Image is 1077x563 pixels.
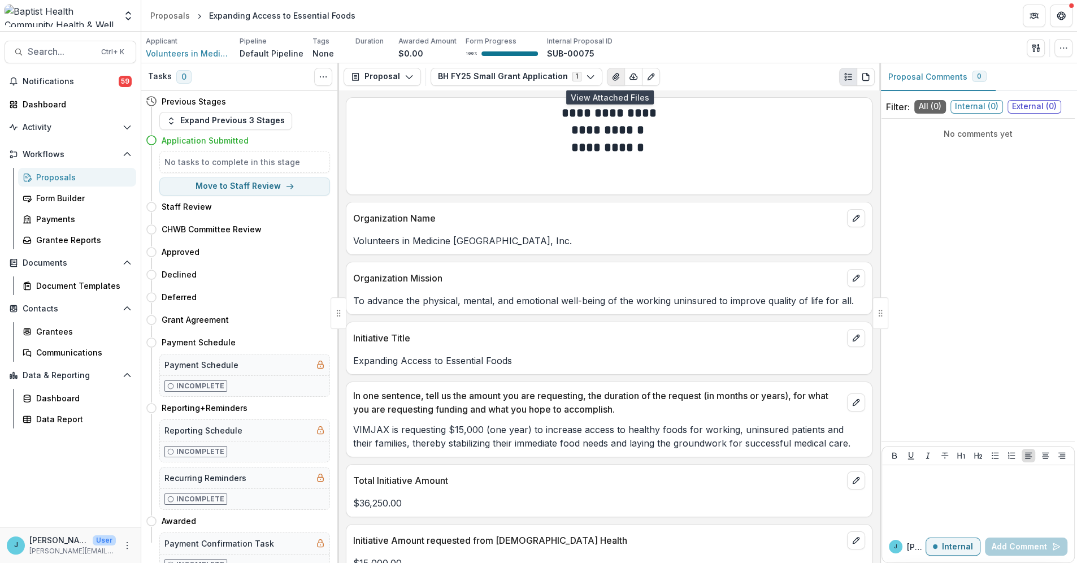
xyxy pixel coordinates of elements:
span: 0 [977,72,982,80]
h4: Declined [162,268,197,280]
button: Get Help [1050,5,1072,27]
h4: CHWB Committee Review [162,223,262,235]
h4: Grant Agreement [162,314,229,326]
span: Activity [23,123,118,132]
p: Form Progress [466,36,516,46]
a: Communications [18,343,136,362]
p: None [312,47,334,59]
button: Expand Previous 3 Stages [159,112,292,130]
h5: Recurring Reminders [164,472,246,484]
nav: breadcrumb [146,7,360,24]
button: Heading 1 [954,449,968,462]
span: Documents [23,258,118,268]
div: Jennifer [14,542,18,549]
button: Add Comment [985,538,1067,556]
p: VIMJAX is requesting $15,000 (one year) to increase access to healthy foods for working, uninsure... [353,423,865,450]
button: View Attached Files [607,68,625,86]
button: Proposal [344,68,421,86]
a: Data Report [18,410,136,428]
p: No comments yet [886,128,1070,140]
h5: Payment Confirmation Task [164,538,274,549]
button: Open Activity [5,118,136,136]
button: Open Workflows [5,145,136,163]
div: Data Report [36,413,127,425]
button: edit [847,393,865,412]
div: Grantee Reports [36,234,127,246]
h4: Awarded [162,515,196,527]
span: Workflows [23,150,118,159]
h5: Reporting Schedule [164,425,242,436]
div: Ctrl + K [99,46,127,58]
h5: Payment Schedule [164,359,238,371]
button: Heading 2 [971,449,985,462]
p: Filter: [886,100,910,114]
p: Tags [312,36,329,46]
p: $36,250.00 [353,496,865,510]
button: PDF view [857,68,875,86]
p: Initiative Amount requested from [DEMOGRAPHIC_DATA] Health [353,534,843,547]
p: Internal Proposal ID [547,36,613,46]
a: Proposals [18,168,136,187]
button: Internal [926,538,980,556]
a: Form Builder [18,189,136,207]
p: In one sentence, tell us the amount you are requesting, the duration of the request (in months or... [353,389,843,416]
span: Search... [28,46,94,57]
h4: Reporting+Reminders [162,402,247,414]
h4: Application Submitted [162,135,249,146]
div: Payments [36,213,127,225]
div: Grantees [36,326,127,337]
button: Proposal Comments [879,63,996,91]
span: Notifications [23,77,119,86]
p: Internal [942,542,973,552]
p: Total Initiative Amount [353,474,843,487]
p: Pipeline [240,36,267,46]
button: Notifications59 [5,72,136,90]
button: BH FY25 Small Grant Application1 [431,68,602,86]
p: Applicant [146,36,177,46]
p: Organization Mission [353,271,843,285]
a: Dashboard [18,389,136,408]
span: 0 [176,70,192,84]
p: $0.00 [398,47,423,59]
a: Payments [18,210,136,228]
a: Document Templates [18,276,136,295]
p: Incomplete [176,447,224,457]
button: Ordered List [1005,449,1018,462]
button: Strike [938,449,952,462]
button: edit [847,471,865,490]
p: Awarded Amount [398,36,457,46]
div: Proposals [150,10,190,21]
h3: Tasks [148,72,172,81]
span: Contacts [23,304,118,314]
p: Expanding Access to Essential Foods [353,354,865,367]
button: Align Left [1022,449,1035,462]
h4: Payment Schedule [162,336,236,348]
button: Italicize [921,449,935,462]
button: Edit as form [642,68,660,86]
button: edit [847,329,865,347]
div: Dashboard [36,392,127,404]
div: Expanding Access to Essential Foods [209,10,355,21]
p: Incomplete [176,494,224,504]
span: Data & Reporting [23,371,118,380]
button: edit [847,269,865,287]
p: [PERSON_NAME] [29,534,88,546]
button: Bold [888,449,901,462]
a: Proposals [146,7,194,24]
button: Underline [904,449,918,462]
a: Dashboard [5,95,136,114]
span: Internal ( 0 ) [950,100,1003,114]
div: Dashboard [23,98,127,110]
p: Initiative Title [353,331,843,345]
button: Plaintext view [839,68,857,86]
div: Proposals [36,171,127,183]
button: Move to Staff Review [159,177,330,196]
button: Align Right [1055,449,1069,462]
p: SUB-00075 [547,47,594,59]
span: External ( 0 ) [1007,100,1061,114]
h4: Deferred [162,291,197,303]
button: More [120,539,134,552]
h5: No tasks to complete in this stage [164,156,325,168]
a: Volunteers in Medicine [GEOGRAPHIC_DATA], Inc. [146,47,231,59]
